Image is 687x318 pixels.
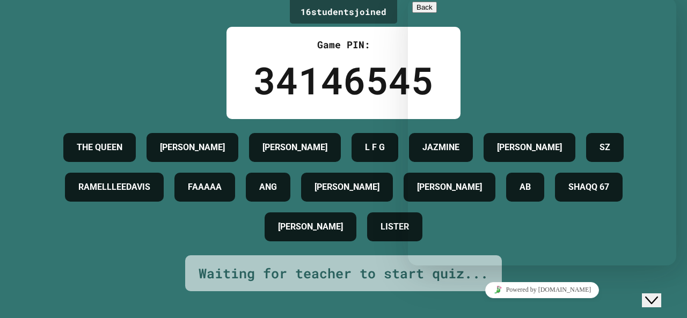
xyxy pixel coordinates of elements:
[278,220,343,233] h4: [PERSON_NAME]
[365,141,385,154] h4: L F G
[262,141,327,154] h4: [PERSON_NAME]
[199,263,488,284] div: Waiting for teacher to start quiz...
[253,52,434,108] div: 34146545
[315,181,379,194] h4: [PERSON_NAME]
[160,141,225,154] h4: [PERSON_NAME]
[188,181,222,194] h4: FAAAAA
[642,275,676,307] iframe: chat widget
[381,220,409,233] h4: LISTER
[78,181,150,194] h4: RAMELLLEEDAVIS
[77,141,122,154] h4: THE QUEEN
[408,278,676,302] iframe: chat widget
[259,181,277,194] h4: ANG
[253,38,434,52] div: Game PIN:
